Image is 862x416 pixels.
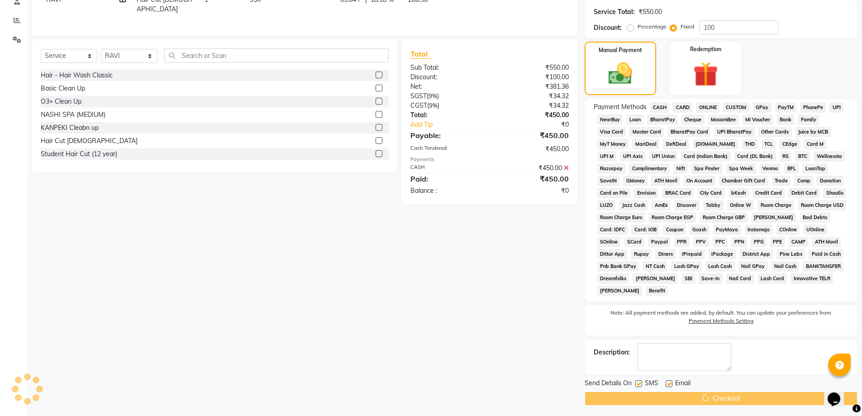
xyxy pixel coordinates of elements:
div: Payments [410,156,568,163]
span: PPN [731,237,747,247]
span: PPR [674,237,690,247]
span: Online W [727,200,754,210]
span: Envision [634,188,658,198]
span: SMS [645,378,658,390]
span: Benefit [646,286,668,296]
span: Card: IDFC [597,225,628,235]
label: Percentage [638,23,667,31]
span: BRAC Card [662,188,694,198]
span: Chamber Gift Card [719,176,768,186]
span: Diners [655,249,676,259]
span: Pine Labs [776,249,805,259]
span: Room Charge USD [798,200,846,210]
span: PayMaya [713,225,741,235]
span: NearBuy [597,115,623,125]
span: GPay [753,102,772,113]
div: ( ) [404,101,490,110]
span: Credit Card [752,188,785,198]
div: Discount: [594,23,622,33]
span: UPI M [597,151,617,162]
span: Juice by MCB [795,127,831,137]
span: PhonePe [800,102,826,113]
span: Shoutlo [823,188,846,198]
span: BharatPay [647,115,678,125]
span: Trade [772,176,791,186]
span: Room Charge [757,200,794,210]
span: GMoney [623,176,648,186]
span: DefiDeal [663,139,689,149]
span: SBI [681,273,695,284]
span: Spa Finder [691,163,723,174]
span: UPI [829,102,843,113]
span: PPE [770,237,785,247]
span: Instamojo [745,225,773,235]
span: Coupon [663,225,686,235]
span: Dreamfolks [597,273,629,284]
span: CAMP [789,237,809,247]
span: Card: IOB [631,225,659,235]
span: Card M [804,139,826,149]
span: Wellnessta [814,151,845,162]
span: Visa Card [597,127,626,137]
span: BFL [784,163,799,174]
span: UPI Union [649,151,677,162]
a: Add Tip [404,120,504,129]
span: Card (Indian Bank) [681,151,731,162]
span: [PERSON_NAME] [633,273,678,284]
div: Basic Clean Up [41,84,85,93]
span: ONLINE [696,102,719,113]
span: COnline [776,225,800,235]
label: Payment Methods Setting [689,317,753,325]
span: Bad Debts [800,212,830,223]
span: City Card [697,188,725,198]
span: MariDeal [632,139,659,149]
div: Balance : [404,186,490,196]
span: Family [798,115,819,125]
div: Paid: [404,173,490,184]
div: ₹550.00 [638,7,662,17]
span: Lash Cash [705,261,735,272]
span: Send Details On [585,378,632,390]
div: KANPEKI Cleabn up [41,123,99,133]
span: BharatPay Card [667,127,711,137]
div: Discount: [404,72,490,82]
span: LoanTap [802,163,828,174]
span: Bank [776,115,794,125]
label: Redemption [690,45,721,53]
span: Lash GPay [671,261,702,272]
span: PPC [713,237,728,247]
span: Paid in Cash [809,249,843,259]
span: Venmo [760,163,781,174]
div: Service Total: [594,7,635,17]
span: Nail Cash [772,261,800,272]
span: Master Card [629,127,664,137]
span: Nail Card [726,273,754,284]
span: Paypal [648,237,671,247]
div: Net: [404,82,490,91]
div: O3+ Clean Up [41,97,81,106]
span: iPrepaid [679,249,705,259]
span: Loan [626,115,643,125]
span: On Account [684,176,715,186]
div: Hair - Hair Wash Classic [41,71,113,80]
span: Payment Methods [594,102,647,112]
span: 9% [429,92,437,100]
span: Lash Card [758,273,787,284]
div: ₹34.32 [490,91,576,101]
span: bKash [729,188,749,198]
div: ₹550.00 [490,63,576,72]
span: BANKTANSFER [803,261,843,272]
div: ₹450.00 [490,173,576,184]
span: PayTM [775,102,797,113]
input: Search or Scan [164,48,389,62]
span: Room Charge Euro [597,212,645,223]
label: Manual Payment [599,46,642,54]
span: Other Cards [758,127,792,137]
span: MosamBee [708,115,739,125]
span: CGST [410,101,427,110]
div: ₹0 [504,120,576,129]
span: Room Charge GBP [700,212,748,223]
div: ( ) [404,91,490,101]
span: Discover [674,200,700,210]
span: CARD [673,102,692,113]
